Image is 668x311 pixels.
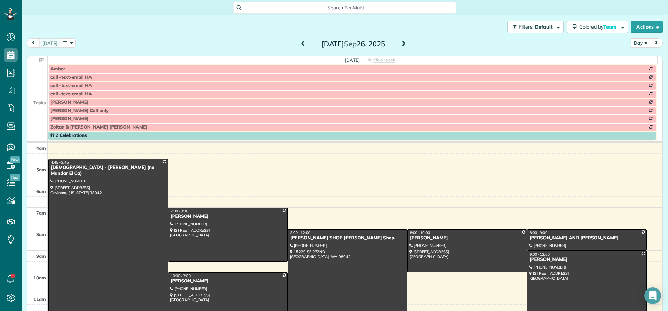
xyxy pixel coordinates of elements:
[603,24,618,30] span: Team
[50,108,109,114] span: [PERSON_NAME] Call only
[529,257,645,263] div: [PERSON_NAME]
[631,38,650,48] button: Day
[529,235,645,241] div: [PERSON_NAME] AND [PERSON_NAME]
[51,160,69,165] span: 4:45 - 3:45
[50,66,65,72] span: Amber
[50,133,87,138] span: 2 Celebrations
[409,235,525,241] div: [PERSON_NAME]
[36,167,46,172] span: 5am
[36,232,46,237] span: 8am
[644,287,661,304] div: Open Intercom Messenger
[50,124,148,130] span: Zoltan & [PERSON_NAME] [PERSON_NAME]
[410,230,430,235] span: 8:00 - 10:00
[50,116,88,122] span: [PERSON_NAME]
[36,253,46,259] span: 9am
[50,100,88,105] span: [PERSON_NAME]
[33,275,46,280] span: 10am
[33,296,46,302] span: 11am
[373,57,395,63] span: View week
[27,38,40,48] button: prev
[530,230,548,235] span: 8:00 - 9:00
[10,156,20,163] span: New
[50,91,92,97] span: call -text-email HA
[345,57,360,63] span: [DATE]
[290,235,405,241] div: [PERSON_NAME] SHOP [PERSON_NAME] Shop
[631,21,663,33] button: Actions
[50,75,92,80] span: call -text-email HA
[507,21,564,33] button: Filters: Default
[170,209,189,213] span: 7:00 - 9:30
[504,21,564,33] a: Filters: Default
[170,278,286,284] div: [PERSON_NAME]
[567,21,628,33] button: Colored byTeam
[50,165,166,177] div: [DEMOGRAPHIC_DATA] - [PERSON_NAME] (no Mandar El Ca)
[39,38,61,48] button: [DATE]
[36,145,46,151] span: 4am
[344,39,357,48] span: Sep
[579,24,619,30] span: Colored by
[50,83,92,88] span: call -text-email HA
[36,188,46,194] span: 6am
[170,273,191,278] span: 10:00 - 2:00
[10,174,20,181] span: New
[310,40,397,48] h2: [DATE] 26, 2025
[519,24,533,30] span: Filters:
[290,230,310,235] span: 8:00 - 12:00
[650,38,663,48] button: next
[170,213,286,219] div: [PERSON_NAME]
[535,24,553,30] span: Default
[36,210,46,216] span: 7am
[530,252,550,257] span: 9:00 - 12:00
